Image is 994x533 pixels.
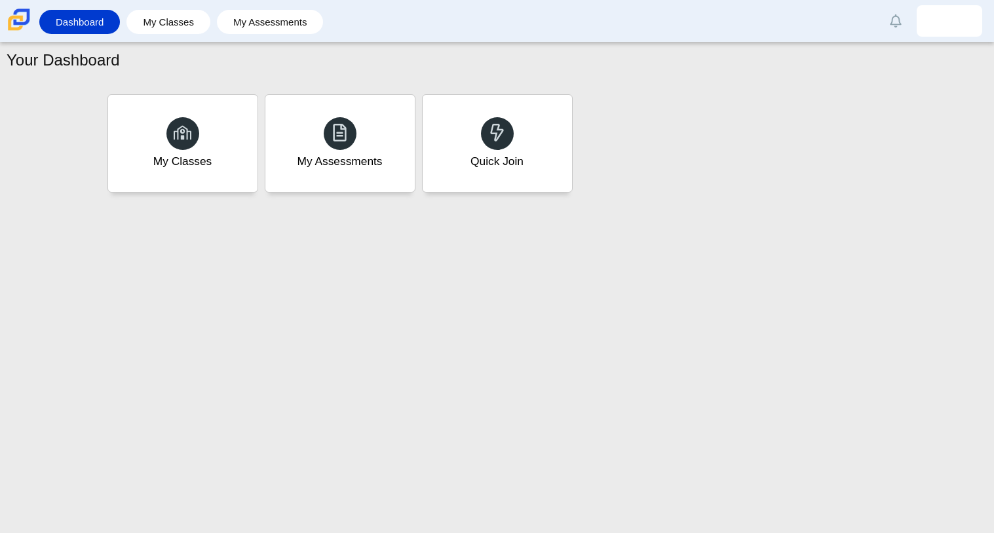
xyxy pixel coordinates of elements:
[5,6,33,33] img: Carmen School of Science & Technology
[153,153,212,170] div: My Classes
[297,153,383,170] div: My Assessments
[917,5,982,37] a: promise.elmore.oQ6Yjg
[422,94,573,193] a: Quick Join
[470,153,524,170] div: Quick Join
[133,10,204,34] a: My Classes
[5,24,33,35] a: Carmen School of Science & Technology
[223,10,317,34] a: My Assessments
[7,49,120,71] h1: Your Dashboard
[46,10,113,34] a: Dashboard
[881,7,910,35] a: Alerts
[939,10,960,31] img: promise.elmore.oQ6Yjg
[107,94,258,193] a: My Classes
[265,94,415,193] a: My Assessments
